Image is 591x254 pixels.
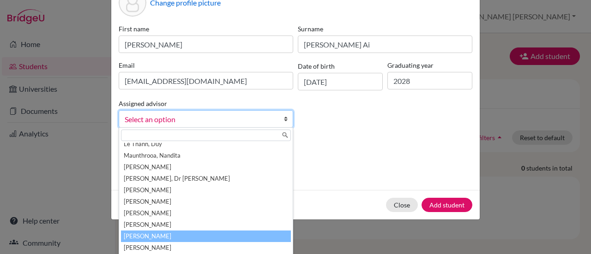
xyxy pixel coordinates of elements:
label: Surname [298,24,472,34]
li: [PERSON_NAME] [121,184,291,196]
label: Date of birth [298,61,335,71]
li: Le Thanh, Duy [121,138,291,150]
li: [PERSON_NAME] [121,230,291,242]
p: Parents [119,142,472,154]
li: [PERSON_NAME] [121,219,291,230]
li: [PERSON_NAME] [121,207,291,219]
button: Add student [422,198,472,212]
label: Email [119,60,293,70]
span: Select an option [125,113,275,125]
input: dd/mm/yyyy [298,73,383,90]
button: Close [386,198,418,212]
li: [PERSON_NAME] [121,161,291,173]
li: [PERSON_NAME] [121,242,291,254]
label: Graduating year [387,60,472,70]
li: Maunthrooa, Nandita [121,150,291,161]
li: [PERSON_NAME], Dr [PERSON_NAME] [121,173,291,184]
li: [PERSON_NAME] [121,196,291,207]
label: Assigned advisor [119,99,167,108]
label: First name [119,24,293,34]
